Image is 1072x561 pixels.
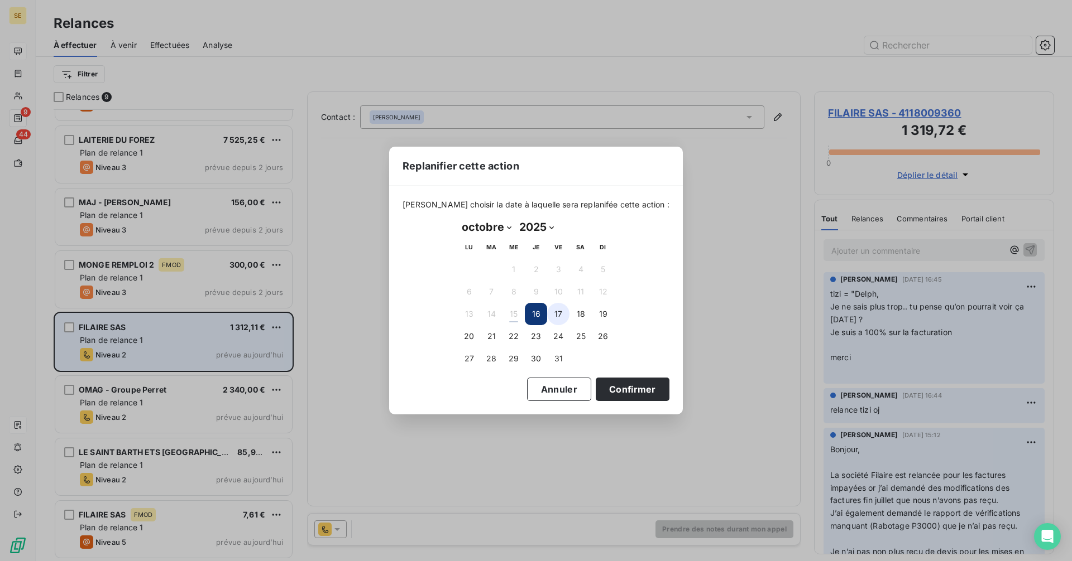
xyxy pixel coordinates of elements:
[547,347,569,370] button: 31
[569,236,592,258] th: samedi
[592,258,614,280] button: 5
[525,347,547,370] button: 30
[480,325,502,347] button: 21
[403,158,519,173] span: Replanifier cette action
[569,258,592,280] button: 4
[502,280,525,303] button: 8
[403,199,669,210] span: [PERSON_NAME] choisir la date à laquelle sera replanifée cette action :
[547,280,569,303] button: 10
[1034,523,1061,550] div: Open Intercom Messenger
[592,325,614,347] button: 26
[458,347,480,370] button: 27
[502,325,525,347] button: 22
[525,236,547,258] th: jeudi
[569,303,592,325] button: 18
[569,325,592,347] button: 25
[525,325,547,347] button: 23
[458,325,480,347] button: 20
[480,303,502,325] button: 14
[547,236,569,258] th: vendredi
[502,258,525,280] button: 1
[592,280,614,303] button: 12
[525,280,547,303] button: 9
[458,236,480,258] th: lundi
[547,258,569,280] button: 3
[480,236,502,258] th: mardi
[596,378,669,401] button: Confirmer
[547,325,569,347] button: 24
[458,303,480,325] button: 13
[547,303,569,325] button: 17
[525,258,547,280] button: 2
[592,236,614,258] th: dimanche
[458,280,480,303] button: 6
[592,303,614,325] button: 19
[525,303,547,325] button: 16
[502,236,525,258] th: mercredi
[502,303,525,325] button: 15
[502,347,525,370] button: 29
[527,378,591,401] button: Annuler
[480,280,502,303] button: 7
[569,280,592,303] button: 11
[480,347,502,370] button: 28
